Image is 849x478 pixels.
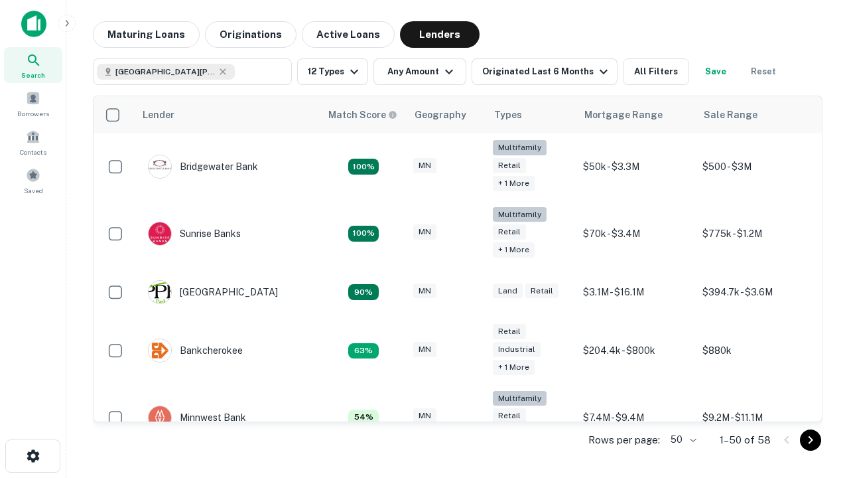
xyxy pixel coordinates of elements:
[800,430,821,451] button: Go to next page
[20,147,46,157] span: Contacts
[149,281,171,303] img: picture
[486,96,576,133] th: Types
[493,140,547,155] div: Multifamily
[400,21,480,48] button: Lenders
[576,384,696,451] td: $7.4M - $9.4M
[21,11,46,37] img: capitalize-icon.png
[493,283,523,299] div: Land
[493,224,526,240] div: Retail
[413,283,436,299] div: MN
[525,283,558,299] div: Retail
[348,159,379,175] div: Matching Properties: 20, hasApolloMatch: undefined
[783,329,849,393] iframe: Chat Widget
[302,21,395,48] button: Active Loans
[623,58,689,85] button: All Filters
[115,66,215,78] span: [GEOGRAPHIC_DATA][PERSON_NAME], [GEOGRAPHIC_DATA], [GEOGRAPHIC_DATA]
[742,58,785,85] button: Reset
[348,343,379,359] div: Matching Properties: 7, hasApolloMatch: undefined
[720,432,771,448] p: 1–50 of 58
[482,64,612,80] div: Originated Last 6 Months
[149,339,171,362] img: picture
[696,96,815,133] th: Sale Range
[576,133,696,200] td: $50k - $3.3M
[148,406,246,430] div: Minnwest Bank
[148,155,258,179] div: Bridgewater Bank
[148,280,278,304] div: [GEOGRAPHIC_DATA]
[93,21,200,48] button: Maturing Loans
[493,176,535,191] div: + 1 more
[694,58,737,85] button: Save your search to get updates of matches that match your search criteria.
[297,58,368,85] button: 12 Types
[148,339,243,362] div: Bankcherokee
[4,124,62,160] a: Contacts
[494,107,522,123] div: Types
[696,317,815,384] td: $880k
[493,324,526,339] div: Retail
[665,430,698,449] div: 50
[205,21,296,48] button: Originations
[413,342,436,357] div: MN
[149,406,171,429] img: picture
[493,207,547,222] div: Multifamily
[493,342,541,357] div: Industrial
[588,432,660,448] p: Rows per page:
[4,163,62,199] a: Saved
[328,108,395,122] h6: Match Score
[24,185,43,196] span: Saved
[584,107,663,123] div: Mortgage Range
[149,155,171,178] img: picture
[576,267,696,317] td: $3.1M - $16.1M
[4,86,62,121] a: Borrowers
[576,317,696,384] td: $204.4k - $800k
[413,224,436,240] div: MN
[576,96,696,133] th: Mortgage Range
[696,384,815,451] td: $9.2M - $11.1M
[4,47,62,83] a: Search
[472,58,618,85] button: Originated Last 6 Months
[493,242,535,258] div: + 1 more
[413,158,436,173] div: MN
[21,70,45,80] span: Search
[493,158,526,173] div: Retail
[696,267,815,317] td: $394.7k - $3.6M
[143,107,174,123] div: Lender
[407,96,486,133] th: Geography
[17,108,49,119] span: Borrowers
[415,107,466,123] div: Geography
[576,200,696,268] td: $70k - $3.4M
[696,200,815,268] td: $775k - $1.2M
[149,222,171,245] img: picture
[373,58,466,85] button: Any Amount
[135,96,320,133] th: Lender
[348,284,379,300] div: Matching Properties: 10, hasApolloMatch: undefined
[696,133,815,200] td: $500 - $3M
[328,108,397,122] div: Capitalize uses an advanced AI algorithm to match your search with the best lender. The match sco...
[148,222,241,246] div: Sunrise Banks
[704,107,757,123] div: Sale Range
[493,391,547,406] div: Multifamily
[348,226,379,242] div: Matching Properties: 14, hasApolloMatch: undefined
[413,408,436,424] div: MN
[320,96,407,133] th: Capitalize uses an advanced AI algorithm to match your search with the best lender. The match sco...
[493,360,535,375] div: + 1 more
[348,410,379,426] div: Matching Properties: 6, hasApolloMatch: undefined
[493,408,526,424] div: Retail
